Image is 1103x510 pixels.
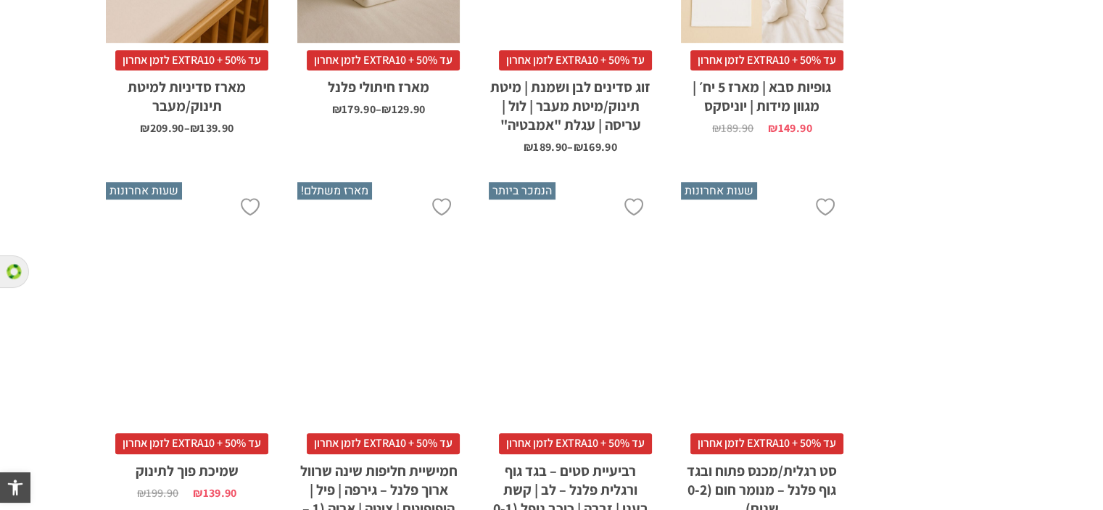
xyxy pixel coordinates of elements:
span: עד 50% + EXTRA10 לזמן אחרון [499,433,652,453]
img: svg%3E [811,393,840,422]
h2: מארז חיתולי פלנל [297,70,460,96]
img: svg%3E [427,393,456,422]
a: שעות אחרונות שמיכת פוך לתינוק עד 50% + EXTRA10 לזמן אחרוןשמיכת פוך לתינוק [106,182,268,499]
span: עד 50% + EXTRA10 לזמן אחרון [307,433,460,453]
img: svg%3E [619,393,648,422]
span: מארז משתלם! [297,182,372,200]
span: עד 50% + EXTRA10 לזמן אחרון [307,50,460,70]
span: ₪ [768,120,777,136]
span: שעות אחרונות [106,182,182,200]
span: עד 50% + EXTRA10 לזמן אחרון [115,50,268,70]
bdi: 189.90 [712,120,753,136]
span: ₪ [574,139,583,155]
span: עד 50% + EXTRA10 לזמן אחרון [499,50,652,70]
span: ₪ [524,139,533,155]
span: – [184,123,190,134]
img: svg%3E [619,10,648,39]
bdi: 129.90 [381,102,425,117]
span: עד 50% + EXTRA10 לזמן אחרון [115,433,268,453]
bdi: 149.90 [768,120,811,136]
bdi: 169.90 [574,139,617,155]
h2: מארז סדיניות למיטת תינוק/מעבר [106,70,268,115]
span: ₪ [137,485,146,501]
img: svg%3E [427,10,456,39]
span: עד 50% + EXTRA10 לזמן אחרון [690,50,843,70]
span: ₪ [193,485,202,501]
bdi: 139.90 [190,120,234,136]
span: עד 50% + EXTRA10 לזמן אחרון [690,433,843,453]
bdi: 199.90 [137,485,178,501]
span: ₪ [332,102,342,117]
span: ₪ [140,120,149,136]
span: הנמכר ביותר [489,182,555,200]
img: svg%3E [236,10,265,39]
bdi: 139.90 [193,485,236,501]
img: svg%3E [236,393,265,422]
bdi: 179.90 [332,102,376,117]
img: svg%3E [811,10,840,39]
span: – [376,104,381,115]
h2: שמיכת פוך לתינוק [106,454,268,480]
span: שעות אחרונות [681,182,757,200]
span: ₪ [190,120,199,136]
span: ₪ [712,120,721,136]
bdi: 189.90 [524,139,567,155]
bdi: 209.90 [140,120,183,136]
span: ₪ [381,102,391,117]
h2: גופיות סבא | מארז 5 יח׳ | מגוון מידות | יוניסקס [681,70,843,115]
span: – [567,141,573,153]
h2: זוג סדינים לבן ושמנת | מיטת תינוק/מיטת מעבר | לול | עריסה | עגלת "אמבטיה" [489,70,651,134]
